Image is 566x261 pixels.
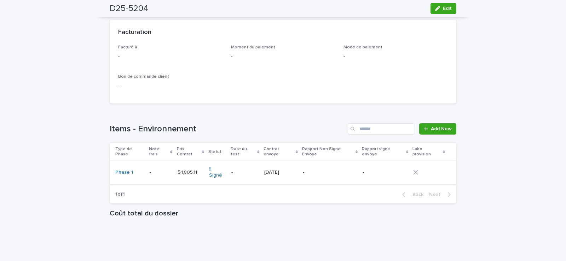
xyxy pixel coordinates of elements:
[118,45,137,49] span: Facturé à
[118,82,223,90] p: -
[431,126,452,131] span: Add New
[178,168,198,176] p: $ 1,805.11
[443,6,452,11] span: Edit
[209,166,226,178] a: ‼ Signé
[231,170,259,176] p: -
[343,53,448,60] p: -
[231,53,335,60] p: -
[110,124,345,134] h1: Items - Environnement
[231,45,275,49] span: Moment du paiement
[149,145,169,158] p: Note frais
[264,145,294,158] p: Contrat envoye
[348,123,415,135] input: Search
[412,145,441,158] p: Labo provision
[363,170,408,176] p: -
[118,29,151,36] h2: Facturation
[177,145,200,158] p: Prix Contrat
[302,145,353,158] p: Rapport Non Signe Envoye
[431,3,456,14] button: Edit
[397,191,426,198] button: Back
[150,168,152,176] p: -
[110,186,131,203] p: 1 of 1
[426,191,456,198] button: Next
[115,145,145,158] p: Type de Phase
[419,123,456,135] a: Add New
[343,45,382,49] span: Mode de paiement
[264,170,298,176] p: [DATE]
[408,192,423,197] span: Back
[231,145,255,158] p: Date du test
[208,148,221,156] p: Statut
[110,161,456,184] tr: Phase 1 -- $ 1,805.11$ 1,805.11 ‼ Signé -[DATE]--
[118,75,169,79] span: Bon de commande client
[110,209,456,218] h1: Coût total du dossier
[118,53,223,60] p: -
[303,170,357,176] p: -
[362,145,404,158] p: Rapport signe envoye
[110,4,148,14] h2: D25-5204
[429,192,445,197] span: Next
[115,170,133,176] a: Phase 1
